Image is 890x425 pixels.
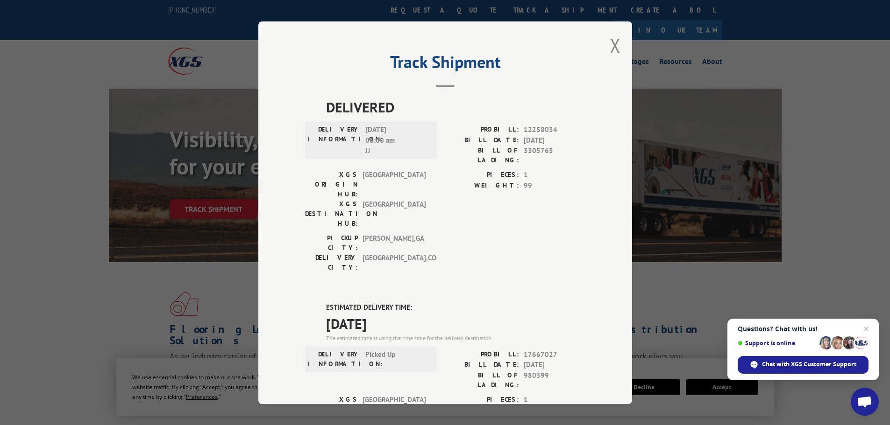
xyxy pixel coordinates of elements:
span: [GEOGRAPHIC_DATA] [363,170,426,199]
label: PROBILL: [445,125,519,135]
label: BILL OF LADING: [445,370,519,390]
span: [DATE] [524,360,585,370]
label: ESTIMATED DELIVERY TIME: [326,302,585,313]
span: [PERSON_NAME] , GA [363,233,426,253]
label: BILL OF LADING: [445,146,519,165]
span: [GEOGRAPHIC_DATA] [363,394,426,424]
span: 99 [524,180,585,191]
div: The estimated time is using the time zone for the delivery destination. [326,334,585,342]
div: Open chat [851,388,879,416]
label: DELIVERY INFORMATION: [308,125,361,156]
span: DELIVERED [326,97,585,118]
div: Chat with XGS Customer Support [738,356,869,374]
span: Questions? Chat with us! [738,325,869,333]
span: 3305763 [524,146,585,165]
label: BILL DATE: [445,360,519,370]
button: Close modal [610,33,620,58]
label: XGS ORIGIN HUB: [305,394,358,424]
label: DELIVERY INFORMATION: [308,349,361,369]
span: [DATE] [326,313,585,334]
span: Chat with XGS Customer Support [762,360,856,369]
span: 17667027 [524,349,585,360]
span: [DATE] [524,135,585,146]
span: 1 [524,170,585,181]
label: PIECES: [445,394,519,405]
span: Close chat [861,323,872,334]
label: BILL DATE: [445,135,519,146]
h2: Track Shipment [305,56,585,73]
span: 12258034 [524,125,585,135]
span: Picked Up [365,349,428,369]
span: 1 [524,394,585,405]
label: WEIGHT: [445,180,519,191]
span: 980399 [524,370,585,390]
label: DELIVERY CITY: [305,253,358,272]
span: [GEOGRAPHIC_DATA] [363,199,426,229]
label: XGS DESTINATION HUB: [305,199,358,229]
span: [GEOGRAPHIC_DATA] , CO [363,253,426,272]
label: PIECES: [445,170,519,181]
span: Support is online [738,340,816,347]
label: XGS ORIGIN HUB: [305,170,358,199]
span: [DATE] 06:00 am JJ [365,125,428,156]
label: PROBILL: [445,349,519,360]
label: PICKUP CITY: [305,233,358,253]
